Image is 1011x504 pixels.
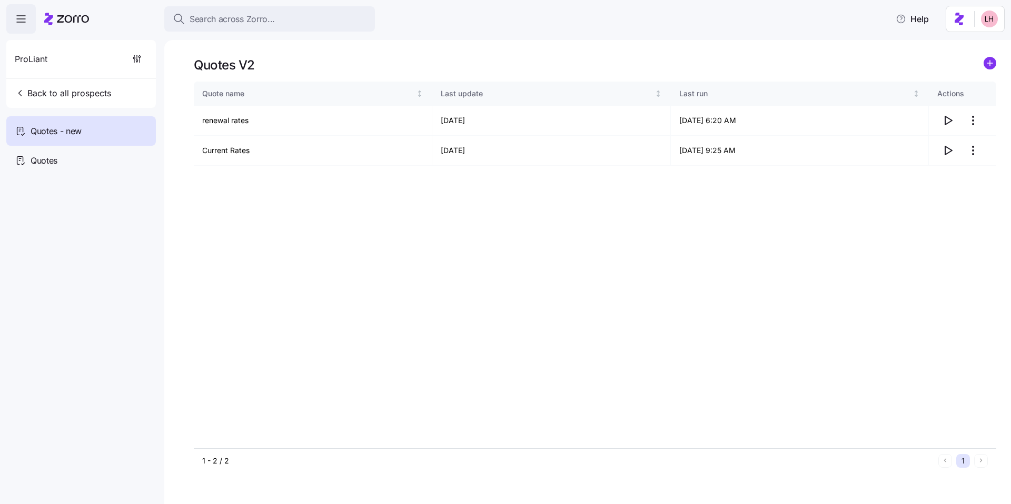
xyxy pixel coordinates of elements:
[432,136,671,166] td: [DATE]
[15,87,111,99] span: Back to all prospects
[671,136,929,166] td: [DATE] 9:25 AM
[202,88,414,99] div: Quote name
[31,154,57,167] span: Quotes
[194,57,255,73] h1: Quotes V2
[194,82,432,106] th: Quote nameNot sorted
[202,456,934,466] div: 1 - 2 / 2
[15,53,47,66] span: ProLiant
[416,90,423,97] div: Not sorted
[887,8,937,29] button: Help
[6,146,156,175] a: Quotes
[679,88,910,99] div: Last run
[974,454,988,468] button: Next page
[432,82,671,106] th: Last updateNot sorted
[984,57,996,73] a: add icon
[984,57,996,69] svg: add icon
[194,136,432,166] td: Current Rates
[11,83,115,104] button: Back to all prospects
[655,90,662,97] div: Not sorted
[896,13,929,25] span: Help
[194,106,432,136] td: renewal rates
[671,106,929,136] td: [DATE] 6:20 AM
[937,88,988,99] div: Actions
[432,106,671,136] td: [DATE]
[938,454,952,468] button: Previous page
[981,11,998,27] img: 8ac9784bd0c5ae1e7e1202a2aac67deb
[671,82,929,106] th: Last runNot sorted
[913,90,920,97] div: Not sorted
[956,454,970,468] button: 1
[441,88,653,99] div: Last update
[190,13,275,26] span: Search across Zorro...
[31,125,82,138] span: Quotes - new
[164,6,375,32] button: Search across Zorro...
[6,116,156,146] a: Quotes - new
